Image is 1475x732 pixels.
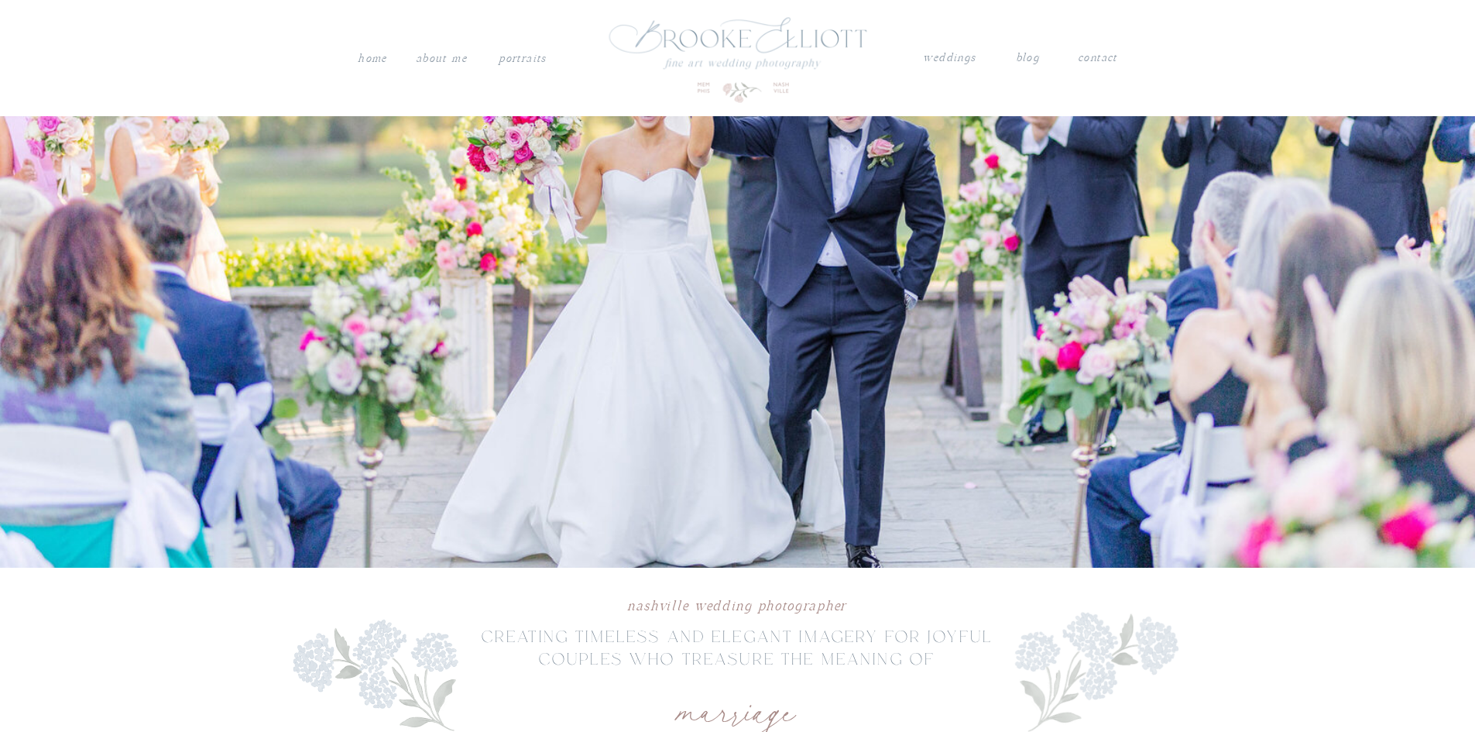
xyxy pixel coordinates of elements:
a: weddings [923,48,977,68]
h1: Nashville wedding photographer [444,595,1030,625]
a: blog [1016,48,1039,68]
a: contact [1078,48,1118,64]
a: PORTRAITS [497,49,549,64]
p: creating timeless and elegant imagery for joyful couples who treasure the meaning of [444,627,1031,694]
a: Home [358,49,388,69]
a: About me [414,49,469,69]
